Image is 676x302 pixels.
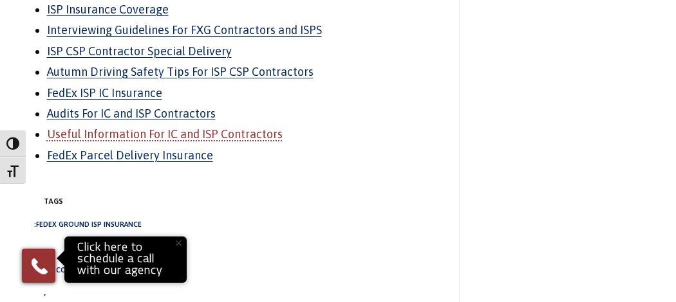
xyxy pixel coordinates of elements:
[34,231,440,265] span: ,
[47,3,169,16] a: ISP Insurance Coverage
[29,256,50,276] img: Phone icon
[47,86,162,100] a: FedEx ISP IC Insurance
[47,23,322,37] a: Interviewing Guidelines For FXG Contractors and ISPS
[68,240,183,280] p: Click here to schedule a call with our agency
[47,65,314,78] a: Autumn Driving Safety Tips For ISP CSP Contractors
[47,44,232,58] a: ISP CSP Contractor Special Delivery
[47,148,213,162] a: FedEx Parcel Delivery Insurance
[36,220,142,228] a: fedex ground isp insurance
[164,229,192,257] button: Close
[34,185,440,218] span: Tags
[47,127,283,141] a: Useful Information For IC and ISP Contractors
[47,107,216,120] a: Audits For IC and ISP Contractors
